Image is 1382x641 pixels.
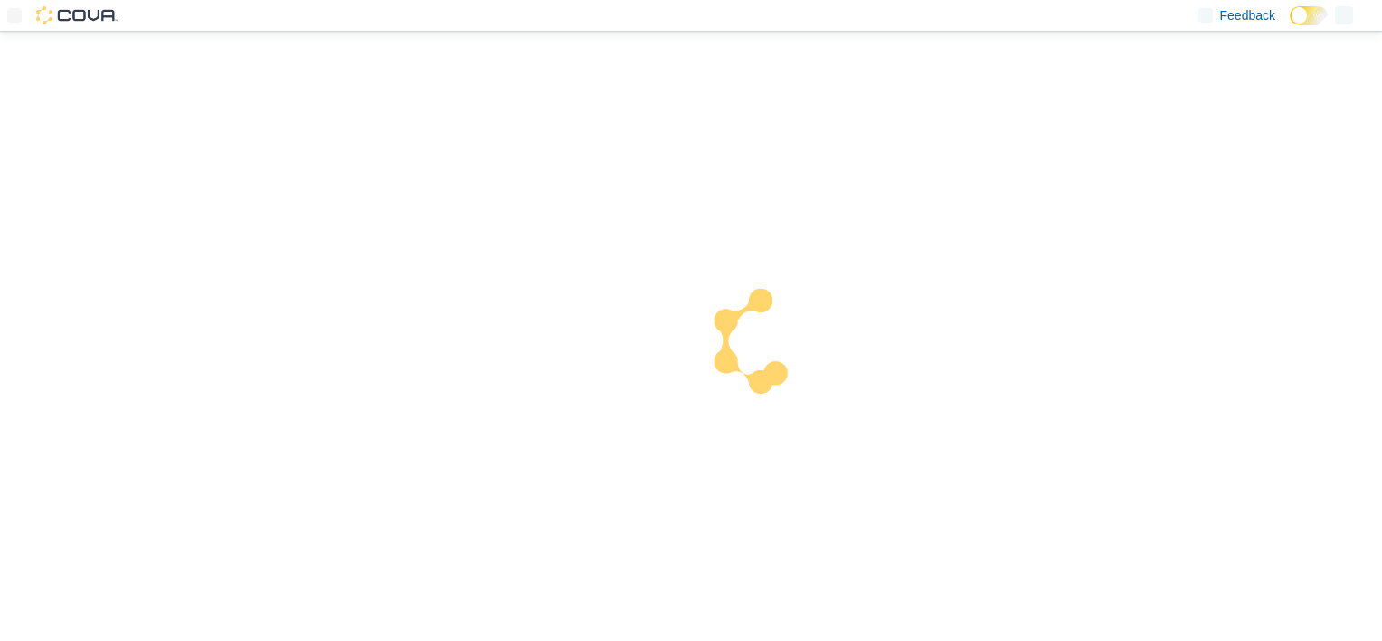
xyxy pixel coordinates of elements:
img: Cova [36,6,118,24]
img: cova-loader [691,275,827,411]
input: Dark Mode [1290,6,1328,25]
span: Feedback [1220,6,1275,24]
span: Dark Mode [1290,25,1291,26]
